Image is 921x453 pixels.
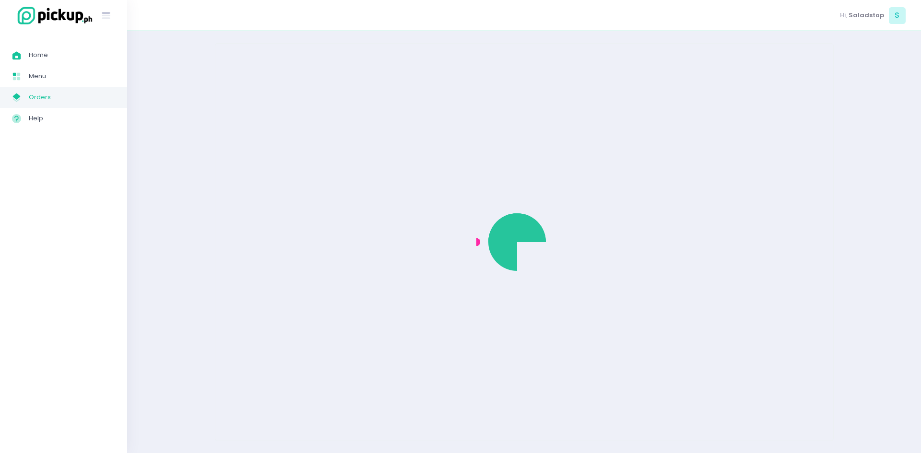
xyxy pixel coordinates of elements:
[29,70,115,82] span: Menu
[840,11,847,20] span: Hi,
[849,11,884,20] span: Saladstop
[12,5,94,26] img: logo
[29,91,115,104] span: Orders
[889,7,906,24] span: S
[29,112,115,125] span: Help
[29,49,115,61] span: Home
